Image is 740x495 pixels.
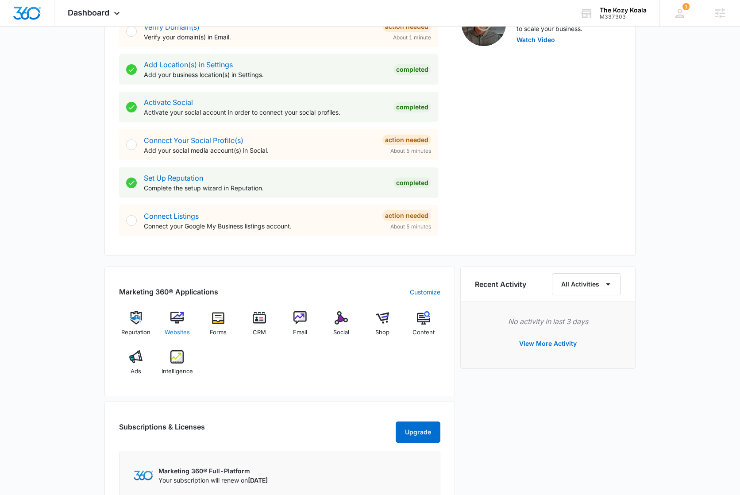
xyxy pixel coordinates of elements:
[682,3,690,10] div: notifications count
[144,108,386,117] p: Activate your social account in order to connect your social profiles.
[293,328,307,337] span: Email
[600,14,647,20] div: account id
[396,422,440,443] button: Upgrade
[144,174,203,182] a: Set Up Reputation
[552,273,621,295] button: All Activities
[382,135,431,145] div: Action Needed
[144,221,375,231] p: Connect your Google My Business listings account.
[144,136,243,145] a: Connect Your Social Profile(s)
[375,328,389,337] span: Shop
[144,23,200,31] a: Verify Domain(s)
[333,328,349,337] span: Social
[160,311,194,343] a: Websites
[144,183,386,193] p: Complete the setup wizard in Reputation.
[68,8,109,17] span: Dashboard
[201,311,235,343] a: Forms
[131,367,141,376] span: Ads
[158,476,268,485] p: Your subscription will renew on
[144,212,199,220] a: Connect Listings
[475,279,526,290] h6: Recent Activity
[253,328,266,337] span: CRM
[144,146,375,155] p: Add your social media account(s) in Social.
[144,70,386,79] p: Add your business location(s) in Settings.
[393,178,431,188] div: Completed
[393,102,431,112] div: Completed
[516,37,555,43] button: Watch Video
[600,7,647,14] div: account name
[158,466,268,476] p: Marketing 360® Full-Platform
[475,316,621,327] p: No activity in last 3 days
[324,311,358,343] a: Social
[393,34,431,42] span: About 1 minute
[162,367,193,376] span: Intelligence
[283,311,317,343] a: Email
[406,311,440,343] a: Content
[390,223,431,231] span: About 5 minutes
[410,287,440,297] a: Customize
[510,333,586,354] button: View More Activity
[134,471,153,480] img: Marketing 360 Logo
[382,210,431,221] div: Action Needed
[412,328,435,337] span: Content
[121,328,150,337] span: Reputation
[242,311,276,343] a: CRM
[248,476,268,484] span: [DATE]
[160,350,194,382] a: Intelligence
[682,3,690,10] span: 1
[366,311,400,343] a: Shop
[119,422,205,439] h2: Subscriptions & Licenses
[144,60,233,69] a: Add Location(s) in Settings
[119,286,218,297] h2: Marketing 360® Applications
[393,64,431,75] div: Completed
[119,350,153,382] a: Ads
[144,32,375,42] p: Verify your domain(s) in Email.
[382,21,431,32] div: Action Needed
[390,147,431,155] span: About 5 minutes
[165,328,190,337] span: Websites
[144,98,193,107] a: Activate Social
[119,311,153,343] a: Reputation
[210,328,227,337] span: Forms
